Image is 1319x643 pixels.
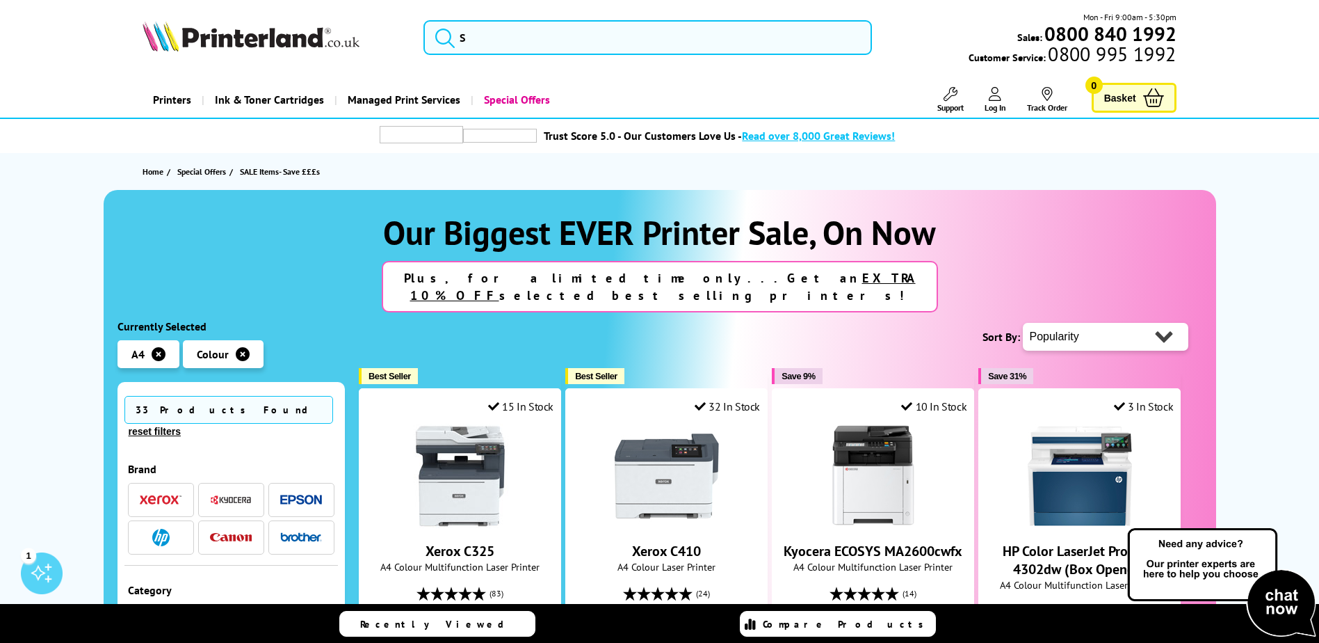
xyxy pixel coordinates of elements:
[988,371,1026,381] span: Save 31%
[937,87,964,113] a: Support
[404,270,916,303] strong: Plus, for a limited time only...Get an selected best selling printers!
[118,211,1202,254] h1: Our Biggest EVER Printer Sale, On Now
[408,424,512,528] img: Xerox C325
[128,462,335,476] div: Brand
[276,491,326,509] button: Epson
[463,129,537,143] img: trustpilot rating
[782,371,815,381] span: Save 9%
[143,82,202,118] a: Printers
[471,82,560,118] a: Special Offers
[152,529,170,546] img: HP
[380,126,463,143] img: trustpilot rating
[1124,526,1319,640] img: Open Live Chat window
[573,560,760,573] span: A4 Colour Laser Printer
[128,583,335,597] div: Category
[784,542,962,560] a: Kyocera ECOSYS MA2600cwfx
[131,347,145,361] span: A4
[426,542,494,560] a: Xerox C325
[21,548,36,563] div: 1
[978,368,1033,384] button: Save 31%
[544,129,895,143] a: Trust Score 5.0 - Our Customers Love Us -Read over 8,000 Great Reviews!
[1046,47,1176,61] span: 0800 995 1992
[210,533,252,542] img: Canon
[695,399,760,413] div: 32 In Stock
[615,424,719,528] img: Xerox C410
[410,270,916,303] u: EXTRA 10% OFF
[280,532,322,542] img: Brother
[143,21,359,51] img: Printerland Logo
[632,542,701,560] a: Xerox C410
[339,611,535,637] a: Recently Viewed
[985,102,1006,113] span: Log In
[136,528,186,547] button: HP
[206,491,256,509] button: Kyocera
[489,580,503,607] span: (83)
[423,20,872,55] input: S
[408,517,512,531] a: Xerox C325
[1017,31,1042,44] span: Sales:
[1114,399,1174,413] div: 3 In Stock
[143,21,406,54] a: Printerland Logo
[821,517,925,531] a: Kyocera ECOSYS MA2600cwfx
[937,102,964,113] span: Support
[1083,10,1176,24] span: Mon - Fri 9:00am - 5:30pm
[206,528,256,547] button: Canon
[202,82,334,118] a: Ink & Toner Cartridges
[575,371,617,381] span: Best Seller
[903,580,916,607] span: (14)
[740,611,936,637] a: Compare Products
[742,129,895,143] span: Read over 8,000 Great Reviews!
[615,517,719,531] a: Xerox C410
[276,528,326,547] button: Brother
[901,399,966,413] div: 10 In Stock
[1104,88,1136,107] span: Basket
[488,399,553,413] div: 15 In Stock
[1028,517,1132,531] a: HP Color LaserJet Pro MFP 4302dw (Box Opened)
[197,347,229,361] span: Colour
[696,580,710,607] span: (24)
[969,47,1176,64] span: Customer Service:
[136,491,186,509] button: Xerox
[143,164,167,179] a: Home
[366,560,553,573] span: A4 Colour Multifunction Laser Printer
[982,330,1020,344] span: Sort By:
[1044,21,1176,47] b: 0800 840 1992
[360,618,518,630] span: Recently Viewed
[280,495,322,505] img: Epson
[985,87,1006,113] a: Log In
[1027,87,1067,113] a: Track Order
[369,371,411,381] span: Best Seller
[240,166,320,177] span: SALE Items- Save £££s
[821,424,925,528] img: Kyocera ECOSYS MA2600cwfx
[215,82,324,118] span: Ink & Toner Cartridges
[1003,542,1157,578] a: HP Color LaserJet Pro MFP 4302dw (Box Opened)
[124,396,333,424] span: 33 Products Found
[359,368,418,384] button: Best Seller
[779,560,966,573] span: A4 Colour Multifunction Laser Printer
[1085,77,1103,94] span: 0
[1028,424,1132,528] img: HP Color LaserJet Pro MFP 4302dw (Box Opened)
[124,425,185,438] button: reset filters
[1109,598,1123,625] span: (69)
[1042,27,1176,40] a: 0800 840 1992
[772,368,822,384] button: Save 9%
[763,618,931,630] span: Compare Products
[1092,83,1176,113] a: Basket 0
[210,495,252,505] img: Kyocera
[118,319,346,333] div: Currently Selected
[177,164,226,179] span: Special Offers
[177,164,229,179] a: Special Offers
[334,82,471,118] a: Managed Print Services
[986,578,1173,592] span: A4 Colour Multifunction Laser Printer
[565,368,624,384] button: Best Seller
[140,495,181,505] img: Xerox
